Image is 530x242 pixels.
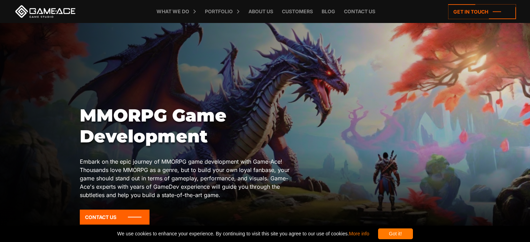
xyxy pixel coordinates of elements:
a: More info [349,231,369,236]
a: Contact Us [80,210,149,225]
div: Got it! [378,228,413,239]
h1: MMORPG Game Development [80,105,302,147]
p: Embark on the epic journey of MMORPG game development with Game-Ace! Thousands love MMORPG as a g... [80,157,302,199]
a: Get in touch [448,4,516,19]
span: We use cookies to enhance your experience. By continuing to visit this site you agree to our use ... [117,228,369,239]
